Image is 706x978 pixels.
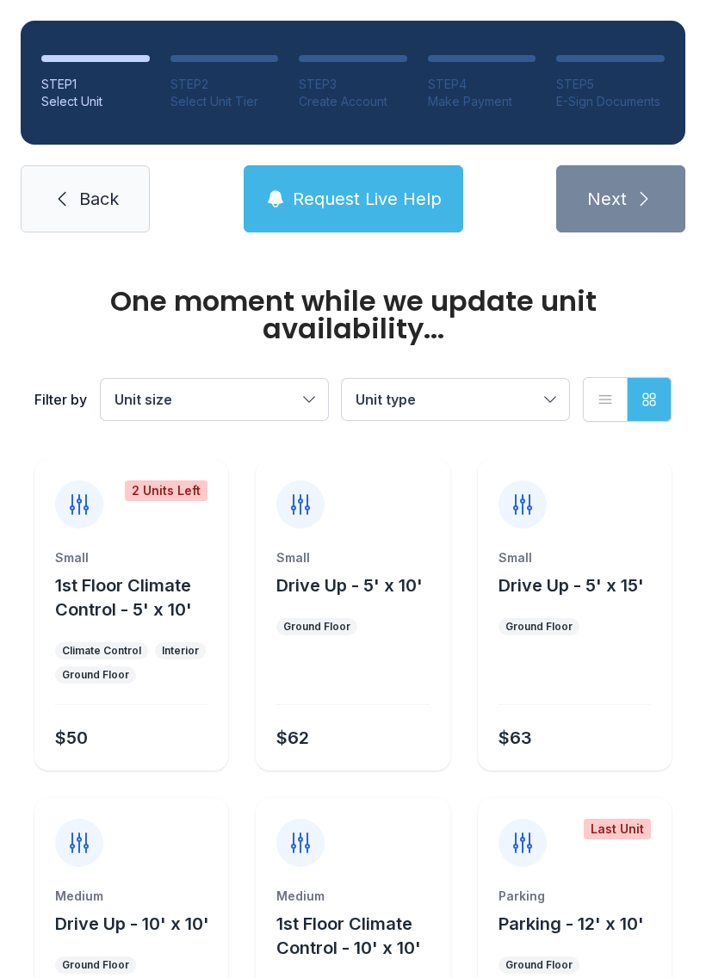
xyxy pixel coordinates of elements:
[34,389,87,410] div: Filter by
[162,644,199,658] div: Interior
[505,958,573,972] div: Ground Floor
[62,668,129,682] div: Ground Floor
[79,187,119,211] span: Back
[276,726,309,750] div: $62
[499,913,644,934] span: Parking - 12' x 10'
[499,575,644,596] span: Drive Up - 5' x 15'
[276,912,443,960] button: 1st Floor Climate Control - 10' x 10'
[499,549,651,566] div: Small
[276,888,429,905] div: Medium
[41,93,150,110] div: Select Unit
[587,187,627,211] span: Next
[499,726,532,750] div: $63
[556,76,665,93] div: STEP 5
[505,620,573,634] div: Ground Floor
[584,819,651,839] div: Last Unit
[55,912,209,936] button: Drive Up - 10' x 10'
[55,549,207,566] div: Small
[276,575,423,596] span: Drive Up - 5' x 10'
[41,76,150,93] div: STEP 1
[499,912,644,936] button: Parking - 12' x 10'
[55,913,209,934] span: Drive Up - 10' x 10'
[276,573,423,597] button: Drive Up - 5' x 10'
[556,93,665,110] div: E-Sign Documents
[276,549,429,566] div: Small
[34,288,672,343] div: One moment while we update unit availability...
[293,187,442,211] span: Request Live Help
[62,644,141,658] div: Climate Control
[283,620,350,634] div: Ground Floor
[499,573,644,597] button: Drive Up - 5' x 15'
[55,726,88,750] div: $50
[428,93,536,110] div: Make Payment
[299,93,407,110] div: Create Account
[170,76,279,93] div: STEP 2
[55,888,207,905] div: Medium
[428,76,536,93] div: STEP 4
[342,379,569,420] button: Unit type
[55,575,192,620] span: 1st Floor Climate Control - 5' x 10'
[115,391,172,408] span: Unit size
[276,913,421,958] span: 1st Floor Climate Control - 10' x 10'
[62,958,129,972] div: Ground Floor
[499,888,651,905] div: Parking
[55,573,221,622] button: 1st Floor Climate Control - 5' x 10'
[356,391,416,408] span: Unit type
[299,76,407,93] div: STEP 3
[101,379,328,420] button: Unit size
[125,480,207,501] div: 2 Units Left
[170,93,279,110] div: Select Unit Tier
